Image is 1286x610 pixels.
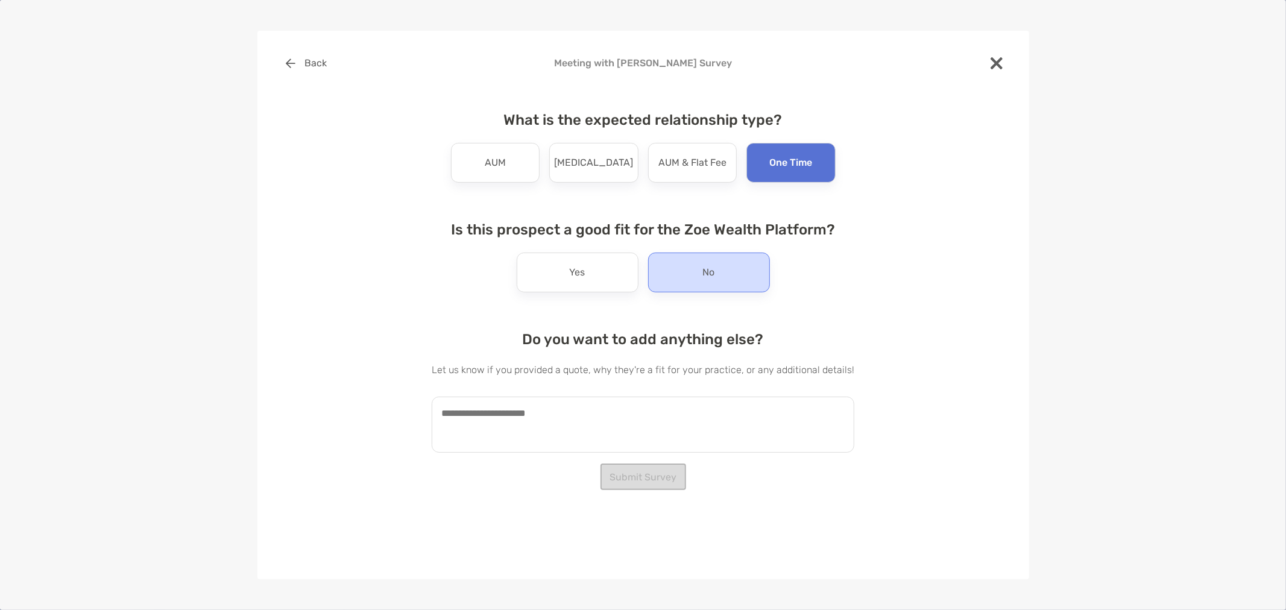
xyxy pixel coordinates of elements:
[554,153,633,172] p: [MEDICAL_DATA]
[570,263,585,282] p: Yes
[991,57,1003,69] img: close modal
[432,362,854,377] p: Let us know if you provided a quote, why they're a fit for your practice, or any additional details!
[277,57,1010,69] h4: Meeting with [PERSON_NAME] Survey
[432,221,854,238] h4: Is this prospect a good fit for the Zoe Wealth Platform?
[286,58,295,68] img: button icon
[769,153,812,172] p: One Time
[485,153,506,172] p: AUM
[658,153,727,172] p: AUM & Flat Fee
[703,263,715,282] p: No
[432,112,854,128] h4: What is the expected relationship type?
[432,331,854,348] h4: Do you want to add anything else?
[277,50,336,77] button: Back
